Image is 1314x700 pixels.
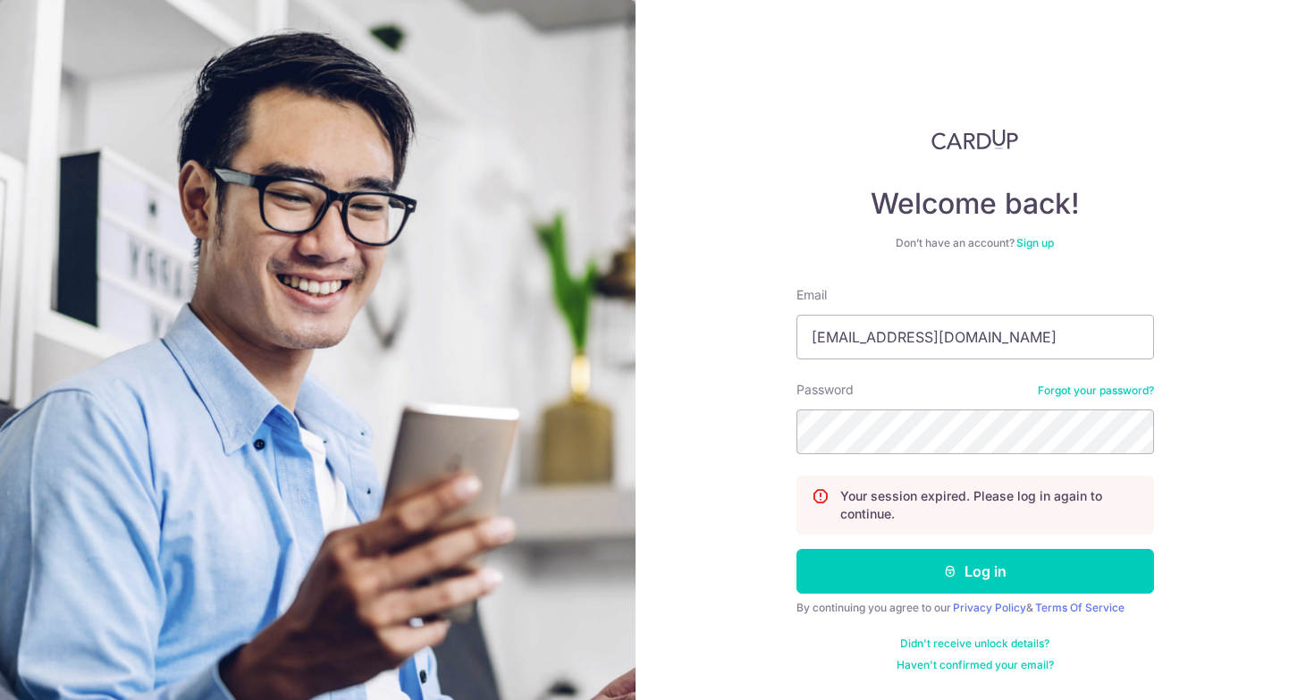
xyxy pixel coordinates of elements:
p: Your session expired. Please log in again to continue. [840,487,1139,523]
a: Haven't confirmed your email? [897,658,1054,672]
a: Privacy Policy [953,601,1026,614]
a: Terms Of Service [1035,601,1124,614]
a: Sign up [1016,236,1054,249]
label: Password [796,381,854,399]
img: CardUp Logo [931,129,1019,150]
a: Didn't receive unlock details? [900,637,1049,651]
div: By continuing you agree to our & [796,601,1154,615]
input: Enter your Email [796,315,1154,359]
a: Forgot your password? [1038,384,1154,398]
h4: Welcome back! [796,186,1154,222]
label: Email [796,286,827,304]
div: Don’t have an account? [796,236,1154,250]
button: Log in [796,549,1154,594]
